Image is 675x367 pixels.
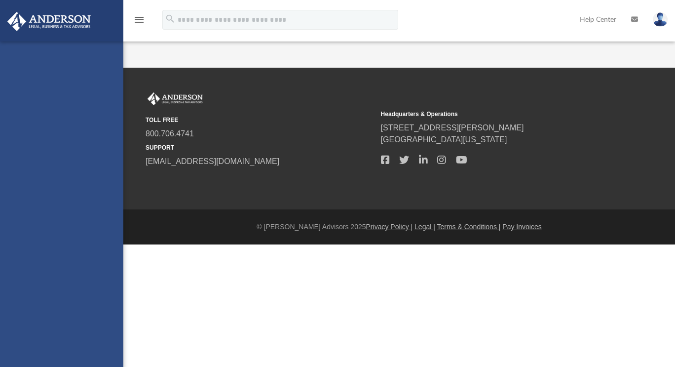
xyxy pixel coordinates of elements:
i: search [165,13,176,24]
small: SUPPORT [146,143,374,152]
img: Anderson Advisors Platinum Portal [4,12,94,31]
img: User Pic [653,12,668,27]
div: © [PERSON_NAME] Advisors 2025 [123,222,675,232]
a: Privacy Policy | [366,223,413,231]
i: menu [133,14,145,26]
a: Legal | [414,223,435,231]
small: Headquarters & Operations [381,110,609,119]
a: [STREET_ADDRESS][PERSON_NAME] [381,123,524,132]
small: TOLL FREE [146,116,374,124]
a: Terms & Conditions | [437,223,501,231]
img: Anderson Advisors Platinum Portal [146,92,205,105]
a: 800.706.4741 [146,129,194,138]
a: [EMAIL_ADDRESS][DOMAIN_NAME] [146,157,279,165]
a: menu [133,19,145,26]
a: Pay Invoices [502,223,541,231]
a: [GEOGRAPHIC_DATA][US_STATE] [381,135,507,144]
